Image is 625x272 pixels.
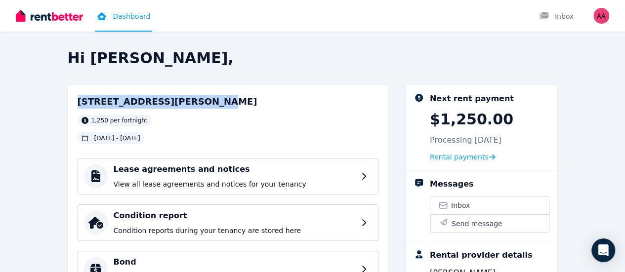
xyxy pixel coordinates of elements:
[114,256,355,268] h4: Bond
[591,238,615,262] div: Open Intercom Messenger
[430,178,473,190] div: Messages
[451,200,470,210] span: Inbox
[94,134,140,142] span: [DATE] - [DATE]
[114,226,355,235] p: Condition reports during your tenancy are stored here
[68,49,558,67] h2: Hi [PERSON_NAME],
[430,152,496,162] a: Rental payments
[539,11,574,21] div: Inbox
[16,8,83,23] img: RentBetter
[78,95,257,109] h2: [STREET_ADDRESS][PERSON_NAME]
[91,117,148,124] span: 1,250 per fortnight
[430,111,513,128] p: $1,250.00
[430,152,489,162] span: Rental payments
[430,196,549,214] a: Inbox
[114,163,355,175] h4: Lease agreements and notices
[430,134,501,146] p: Processing [DATE]
[430,93,514,105] div: Next rent payment
[452,219,502,229] span: Send message
[593,8,609,24] img: Ali Abbas
[114,179,355,189] p: View all lease agreements and notices for your tenancy
[430,214,549,233] button: Send message
[114,210,355,222] h4: Condition report
[430,249,532,261] div: Rental provider details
